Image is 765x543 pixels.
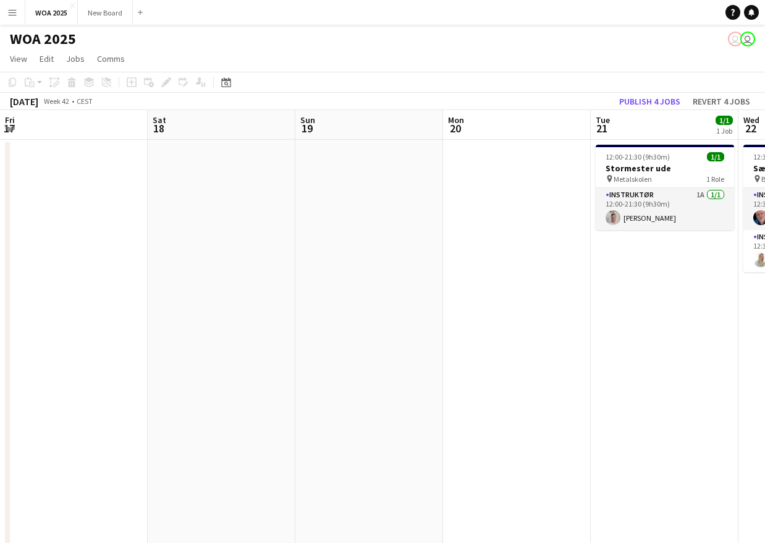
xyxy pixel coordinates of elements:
button: WOA 2025 [25,1,78,25]
span: 18 [151,121,166,135]
span: 20 [446,121,464,135]
app-user-avatar: René Sandager [740,32,755,46]
button: Publish 4 jobs [614,93,685,109]
span: 1 Role [706,174,724,184]
span: Mon [448,114,464,126]
span: 1/1 [707,152,724,161]
span: 1/1 [716,116,733,125]
span: Comms [97,53,125,64]
span: Edit [40,53,54,64]
span: Fri [5,114,15,126]
a: Comms [92,51,130,67]
app-card-role: Instruktør1A1/112:00-21:30 (9h30m)[PERSON_NAME] [596,188,734,230]
a: Edit [35,51,59,67]
div: 1 Job [716,126,732,135]
a: View [5,51,32,67]
span: View [10,53,27,64]
span: 22 [742,121,759,135]
div: [DATE] [10,95,38,108]
div: CEST [77,96,93,106]
span: 17 [3,121,15,135]
h1: WOA 2025 [10,30,76,48]
app-user-avatar: René Sandager [728,32,743,46]
span: 21 [594,121,610,135]
button: Revert 4 jobs [688,93,755,109]
app-job-card: 12:00-21:30 (9h30m)1/1Stormester ude Metalskolen1 RoleInstruktør1A1/112:00-21:30 (9h30m)[PERSON_N... [596,145,734,230]
h3: Stormester ude [596,163,734,174]
span: Sun [300,114,315,126]
span: Jobs [66,53,85,64]
span: Metalskolen [614,174,652,184]
span: 19 [298,121,315,135]
button: New Board [78,1,133,25]
span: Tue [596,114,610,126]
span: Wed [743,114,759,126]
span: 12:00-21:30 (9h30m) [606,152,670,161]
span: Week 42 [41,96,72,106]
span: Sat [153,114,166,126]
a: Jobs [61,51,90,67]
